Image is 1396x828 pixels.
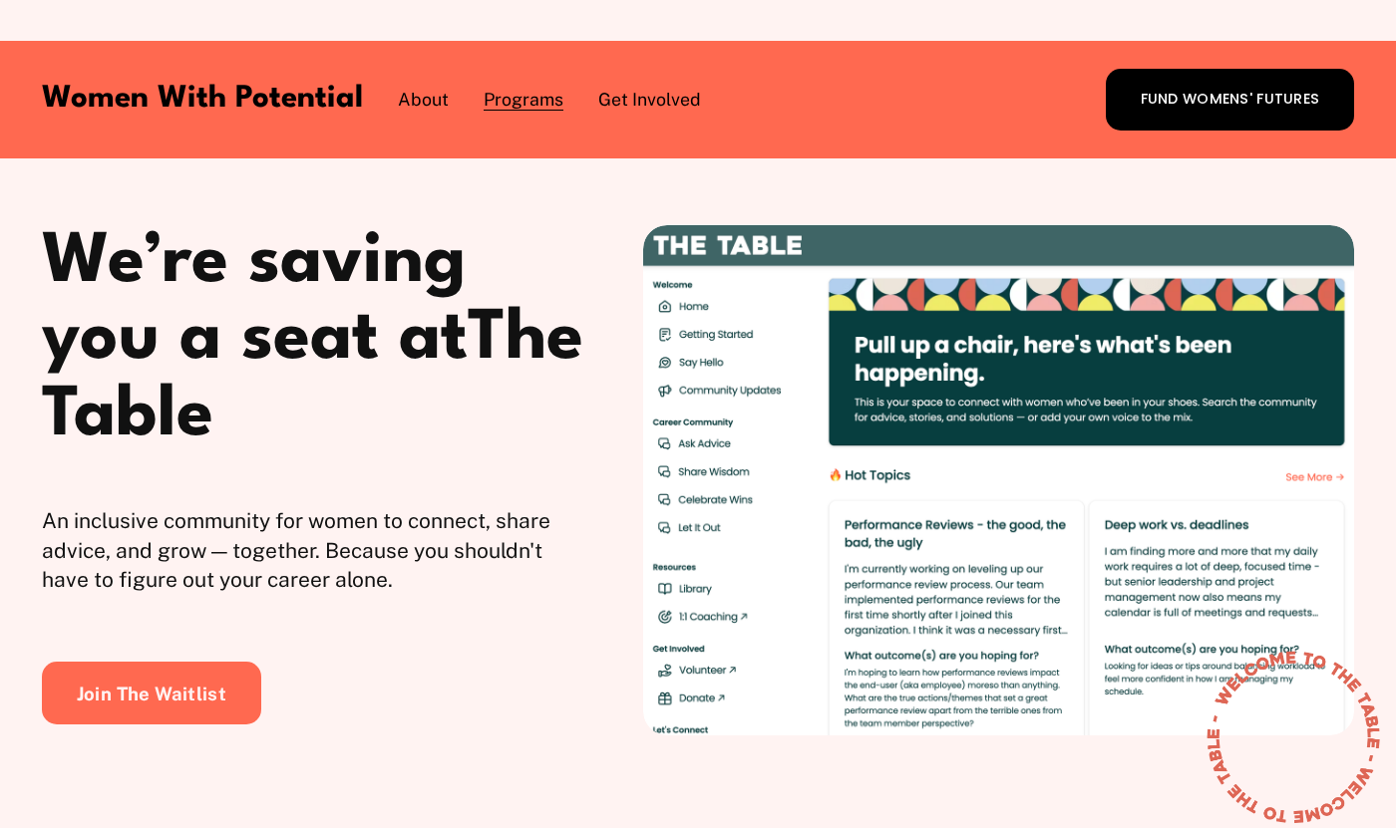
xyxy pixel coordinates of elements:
a: folder dropdown [484,86,563,114]
span: Get Involved [598,88,701,113]
span: About [398,88,449,113]
h1: We’re saving you a seat at [42,225,588,456]
p: An inclusive community for women to connect, share advice, and grow — together. Because you shoul... [42,506,588,594]
a: folder dropdown [398,86,449,114]
a: Women With Potential [42,84,363,114]
a: FUND WOMENS' FUTURES [1106,69,1354,132]
span: The Table [42,306,603,450]
a: folder dropdown [598,86,701,114]
a: Join The Waitlist [42,662,261,725]
span: Programs [484,88,563,113]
